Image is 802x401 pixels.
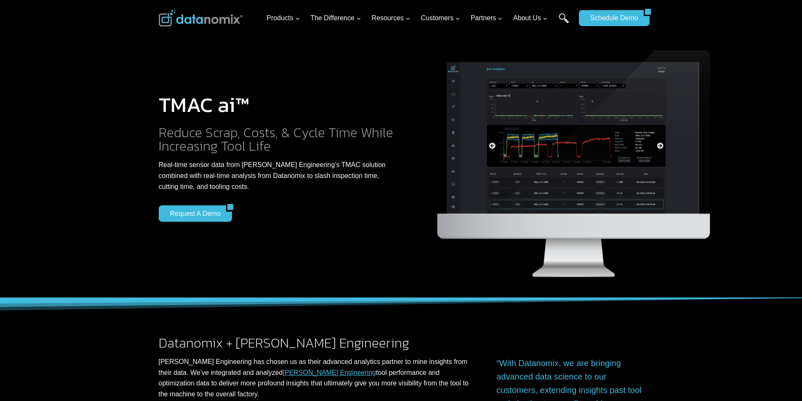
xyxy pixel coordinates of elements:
[159,356,473,399] p: [PERSON_NAME] Engineering has chosen us as their advanced analytics partner to mine insights from...
[579,10,644,26] a: Schedule Demo
[513,13,548,24] span: About Us
[372,13,410,24] span: Resources
[159,10,243,27] img: Datanomix
[159,205,226,221] a: Request a Demo
[159,126,394,153] h2: Reduce Scrap, Costs, & Cycle Time While Increasing Tool Life
[263,5,575,32] nav: Primary Navigation
[159,94,394,115] h1: TMAC ai™
[421,13,460,24] span: Customers
[471,13,503,24] span: Partners
[266,13,300,24] span: Products
[559,13,569,32] a: Search
[283,369,376,376] a: [PERSON_NAME] Engineering
[159,336,473,350] h2: Datanomix + [PERSON_NAME] Engineering
[310,13,361,24] span: The Difference
[159,159,394,192] p: Real-time sensor data from [PERSON_NAME] Engineering’s TMAC solution combined with real-time anal...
